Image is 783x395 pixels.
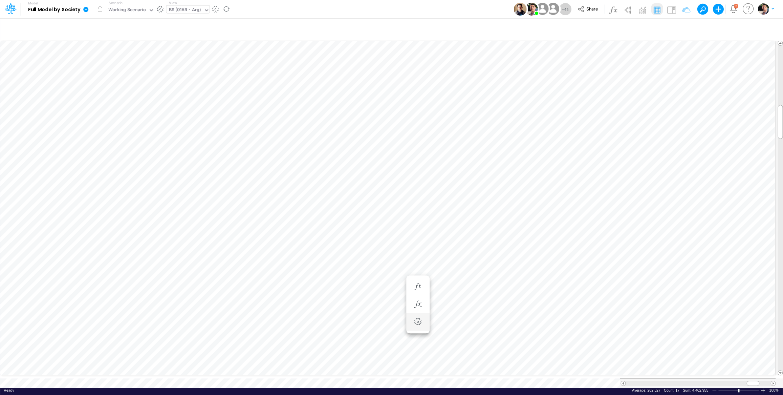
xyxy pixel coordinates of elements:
[632,388,660,393] div: Average of selected cells
[769,388,779,393] div: Zoom level
[586,6,597,11] span: Share
[169,0,177,5] label: View
[4,388,14,392] span: Ready
[738,389,739,392] div: Zoom
[730,5,737,13] a: Notifications
[169,6,201,14] div: BS (01AR - Arg)
[760,388,766,393] div: Zoom In
[718,388,760,393] div: Zoom
[109,0,123,5] label: Scenario
[514,3,526,16] img: User Image Icon
[28,1,38,5] label: Model
[6,21,635,35] input: Type a title here
[664,388,679,393] div: Number of selected cells that contain data
[562,7,568,12] span: + 45
[664,388,679,392] span: Count: 17
[574,4,602,15] button: Share
[535,1,550,17] img: User Image Icon
[683,388,708,392] span: Sum: 4,462,955
[525,3,538,16] img: User Image Icon
[28,7,81,13] b: Full Model by Society
[4,388,14,393] div: In Ready mode
[632,388,660,392] span: Average: 262,527
[683,388,708,393] div: Sum of selected cells
[108,6,146,14] div: Working Scenario
[735,4,737,7] div: 2 unread items
[545,1,561,17] img: User Image Icon
[769,388,779,393] span: 100%
[712,388,717,393] div: Zoom Out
